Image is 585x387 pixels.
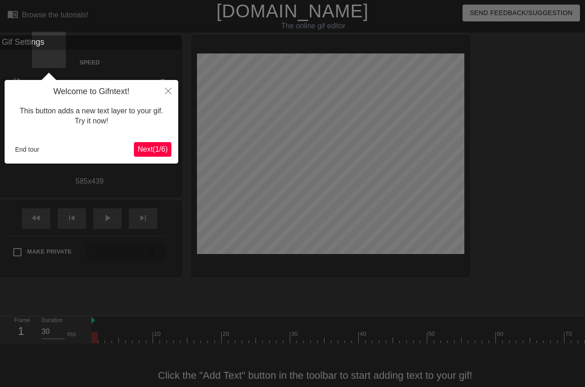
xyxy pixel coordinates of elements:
h4: Welcome to Gifntext! [11,87,171,97]
span: Next ( 1 / 6 ) [138,145,168,153]
button: Close [158,80,178,101]
button: Next [134,142,171,157]
button: End tour [11,143,43,156]
div: This button adds a new text layer to your gif. Try it now! [11,97,171,136]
